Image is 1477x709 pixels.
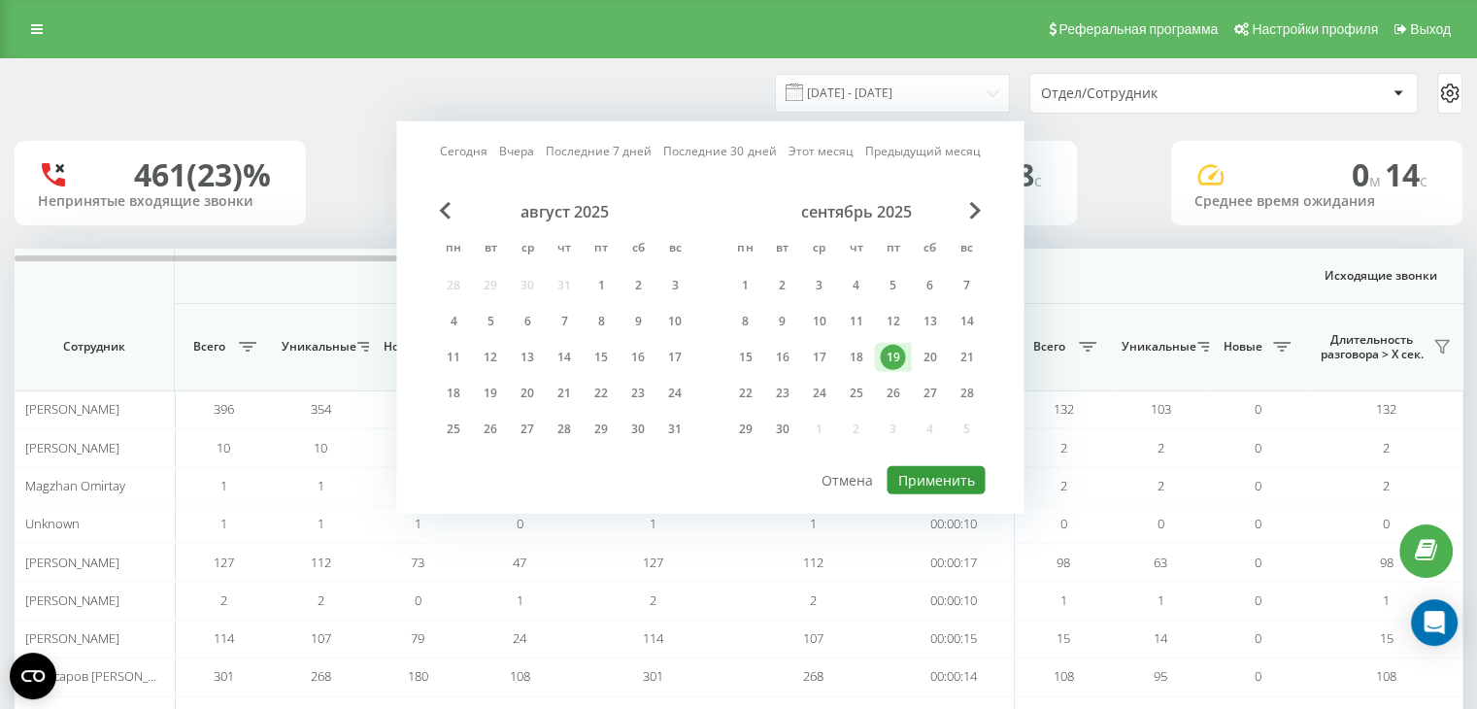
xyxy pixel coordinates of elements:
[804,235,833,264] abbr: среда
[625,345,651,370] div: 16
[662,381,688,406] div: 24
[656,271,693,300] div: вс 3 авг. 2025 г.
[509,415,546,444] div: ср 27 авг. 2025 г.
[803,554,823,571] span: 112
[969,202,981,219] span: Next Month
[843,345,868,370] div: 18
[25,439,119,456] span: [PERSON_NAME]
[478,381,503,406] div: 19
[726,415,763,444] div: пн 29 сент. 2025 г.
[1158,439,1164,456] span: 2
[513,235,542,264] abbr: среда
[1034,170,1042,191] span: c
[1255,400,1261,418] span: 0
[311,667,331,685] span: 268
[217,439,230,456] span: 10
[880,309,905,334] div: 12
[515,309,540,334] div: 6
[843,273,868,298] div: 4
[441,309,466,334] div: 4
[311,554,331,571] span: 112
[1219,339,1267,354] span: Новые
[1060,439,1067,456] span: 2
[767,235,796,264] abbr: вторник
[806,345,831,370] div: 17
[510,667,530,685] span: 108
[499,142,534,160] a: Вчера
[726,202,985,221] div: сентябрь 2025
[583,271,620,300] div: пт 1 авг. 2025 г.
[588,309,614,334] div: 8
[800,343,837,372] div: ср 17 сент. 2025 г.
[439,202,451,219] span: Previous Month
[843,381,868,406] div: 25
[583,379,620,408] div: пт 22 авг. 2025 г.
[948,271,985,300] div: вс 7 сент. 2025 г.
[763,343,800,372] div: вт 16 сент. 2025 г.
[25,554,119,571] span: [PERSON_NAME]
[552,417,577,442] div: 28
[837,307,874,336] div: чт 11 сент. 2025 г.
[806,381,831,406] div: 24
[643,554,663,571] span: 127
[517,591,523,609] span: 1
[311,629,331,647] span: 107
[509,307,546,336] div: ср 6 авг. 2025 г.
[810,515,817,532] span: 1
[1380,554,1393,571] span: 98
[1369,170,1385,191] span: м
[318,591,324,609] span: 2
[1255,554,1261,571] span: 0
[1383,477,1390,494] span: 2
[478,309,503,334] div: 5
[730,235,759,264] abbr: понедельник
[220,591,227,609] span: 2
[546,142,652,160] a: Последние 7 дней
[893,582,1015,620] td: 00:00:10
[1383,515,1390,532] span: 0
[472,343,509,372] div: вт 12 авг. 2025 г.
[411,629,424,647] span: 79
[552,381,577,406] div: 21
[878,235,907,264] abbr: пятница
[478,345,503,370] div: 12
[513,554,526,571] span: 47
[509,343,546,372] div: ср 13 авг. 2025 г.
[810,591,817,609] span: 2
[620,307,656,336] div: сб 9 авг. 2025 г.
[25,591,119,609] span: [PERSON_NAME]
[1420,170,1427,191] span: c
[25,477,125,494] span: Magzhan Omirtay
[1383,591,1390,609] span: 1
[435,379,472,408] div: пн 18 авг. 2025 г.
[837,379,874,408] div: чт 25 сент. 2025 г.
[763,271,800,300] div: вт 2 сент. 2025 г.
[472,415,509,444] div: вт 26 авг. 2025 г.
[311,400,331,418] span: 354
[620,415,656,444] div: сб 30 авг. 2025 г.
[1057,554,1070,571] span: 98
[656,343,693,372] div: вс 17 авг. 2025 г.
[911,271,948,300] div: сб 6 сент. 2025 г.
[1041,85,1273,102] div: Отдел/Сотрудник
[225,268,963,284] span: Входящие звонки
[552,345,577,370] div: 14
[806,309,831,334] div: 10
[656,307,693,336] div: вс 10 авг. 2025 г.
[880,273,905,298] div: 5
[25,400,119,418] span: [PERSON_NAME]
[650,515,656,532] span: 1
[893,658,1015,695] td: 00:00:14
[214,629,234,647] span: 114
[10,653,56,699] button: Open CMP widget
[1255,667,1261,685] span: 0
[435,307,472,336] div: пн 4 авг. 2025 г.
[803,667,823,685] span: 268
[476,235,505,264] abbr: вторник
[1255,591,1261,609] span: 0
[874,271,911,300] div: пт 5 сент. 2025 г.
[1058,21,1218,37] span: Реферальная программа
[843,309,868,334] div: 11
[769,273,794,298] div: 2
[185,339,233,354] span: Всего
